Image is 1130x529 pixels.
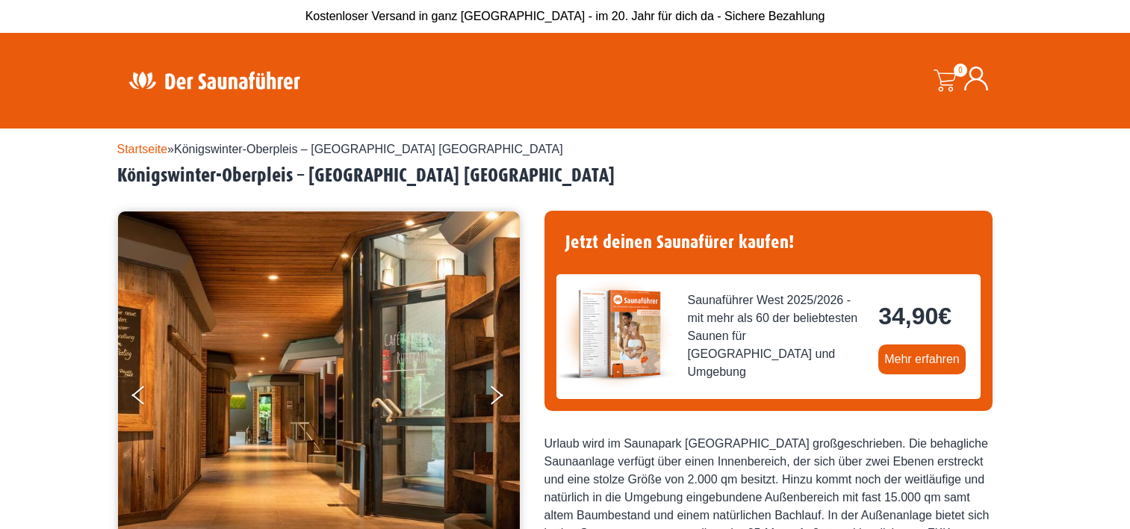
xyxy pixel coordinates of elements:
span: » [117,143,563,155]
span: € [938,303,952,330]
span: Kostenloser Versand in ganz [GEOGRAPHIC_DATA] - im 20. Jahr für dich da - Sichere Bezahlung [305,10,825,22]
h4: Jetzt deinen Saunafürer kaufen! [556,223,981,262]
span: 0 [954,64,967,77]
span: Königswinter-Oberpleis – [GEOGRAPHIC_DATA] [GEOGRAPHIC_DATA] [174,143,563,155]
a: Startseite [117,143,168,155]
h2: Königswinter-Oberpleis – [GEOGRAPHIC_DATA] [GEOGRAPHIC_DATA] [117,164,1013,188]
span: Saunaführer West 2025/2026 - mit mehr als 60 der beliebtesten Saunen für [GEOGRAPHIC_DATA] und Um... [688,291,867,381]
bdi: 34,90 [878,303,952,330]
button: Next [488,380,525,417]
img: der-saunafuehrer-2025-west.jpg [556,274,676,394]
a: Mehr erfahren [878,344,966,374]
button: Previous [132,380,170,417]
